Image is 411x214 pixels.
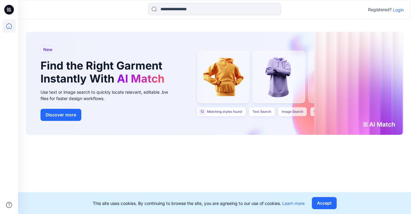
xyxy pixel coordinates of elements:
[93,200,305,206] p: This site uses cookies. By continuing to browse the site, you are agreeing to our use of cookies.
[117,72,164,85] span: AI Match
[393,7,404,13] p: Login
[368,6,392,13] p: Registered?
[312,197,337,209] button: Accept
[282,201,305,206] a: Learn more
[40,89,176,102] div: Use text or image search to quickly locate relevant, editable .bw files for faster design workflows.
[43,46,53,53] span: New
[40,59,167,85] h1: Find the Right Garment Instantly With
[40,109,81,121] button: Discover more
